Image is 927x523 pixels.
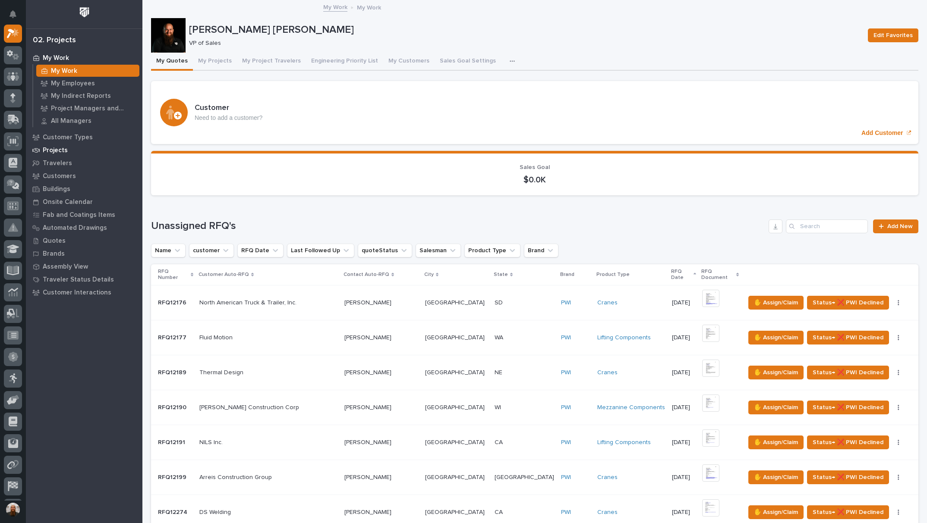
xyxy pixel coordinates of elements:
button: ✋ Assign/Claim [748,296,804,310]
p: WA [495,332,505,341]
button: Product Type [464,244,520,257]
p: Onsite Calendar [43,198,93,206]
p: [GEOGRAPHIC_DATA] [425,507,486,516]
span: Status→ ❌ PWI Declined [813,472,883,482]
a: Customer Types [26,131,142,144]
p: Fluid Motion [199,332,234,341]
h1: Unassigned RFQ's [151,220,765,232]
p: RFQ12199 [158,472,188,481]
a: Fab and Coatings Items [26,208,142,221]
button: ✋ Assign/Claim [748,366,804,379]
p: $0.0K [161,175,908,185]
a: Customers [26,169,142,182]
a: Travelers [26,157,142,169]
a: Cranes [597,369,618,376]
span: ✋ Assign/Claim [754,507,798,517]
p: [PERSON_NAME] [344,367,393,376]
tr: RFQ12191RFQ12191 NILS Inc.NILS Inc. [PERSON_NAME][PERSON_NAME] [GEOGRAPHIC_DATA][GEOGRAPHIC_DATA]... [151,425,918,460]
tr: RFQ12199RFQ12199 Arreis Construction GroupArreis Construction Group [PERSON_NAME][PERSON_NAME] [G... [151,460,918,495]
p: [DATE] [672,299,695,307]
button: My Projects [193,53,237,71]
a: PWI [561,439,571,446]
p: SD [495,298,504,307]
p: RFQ12189 [158,367,188,376]
p: My Work [51,67,77,75]
p: [DATE] [672,474,695,481]
img: Workspace Logo [76,4,92,20]
a: Customer Interactions [26,286,142,299]
input: Search [786,219,868,233]
a: Mezzanine Components [597,404,665,411]
a: All Managers [33,115,142,127]
p: CA [495,437,504,446]
span: Status→ ❌ PWI Declined [813,367,883,378]
p: RFQ12177 [158,332,188,341]
button: ✋ Assign/Claim [748,505,804,519]
p: [PERSON_NAME] [344,507,393,516]
p: City [424,270,434,279]
span: ✋ Assign/Claim [754,472,798,482]
p: My Indirect Reports [51,92,111,100]
a: My Work [26,51,142,64]
p: Add Customer [861,129,903,137]
p: Customers [43,172,76,180]
span: Add New [887,223,913,229]
a: Projects [26,144,142,157]
span: ✋ Assign/Claim [754,298,798,308]
span: ✋ Assign/Claim [754,402,798,413]
span: ✋ Assign/Claim [754,332,798,343]
tr: RFQ12189RFQ12189 Thermal DesignThermal Design [PERSON_NAME][PERSON_NAME] [GEOGRAPHIC_DATA][GEOGRA... [151,355,918,390]
p: NE [495,367,504,376]
a: My Work [33,65,142,77]
a: Add Customer [151,81,918,144]
a: PWI [561,509,571,516]
p: [GEOGRAPHIC_DATA] [425,472,486,481]
p: [GEOGRAPHIC_DATA] [495,472,556,481]
button: Status→ ❌ PWI Declined [807,470,889,484]
a: Cranes [597,474,618,481]
button: Engineering Priority List [306,53,383,71]
a: Assembly View [26,260,142,273]
span: Sales Goal [520,164,550,170]
a: My Employees [33,77,142,89]
p: [GEOGRAPHIC_DATA] [425,298,486,307]
button: ✋ Assign/Claim [748,470,804,484]
p: Brands [43,250,65,258]
p: Buildings [43,185,70,193]
span: ✋ Assign/Claim [754,437,798,448]
p: Customer Auto-RFQ [199,270,249,279]
a: Cranes [597,509,618,516]
p: Projects [43,147,68,154]
button: My Quotes [151,53,193,71]
p: Project Managers and Engineers [51,105,136,113]
a: Lifting Components [597,334,651,341]
button: My Project Travelers [237,53,306,71]
p: NILS Inc. [199,437,224,446]
button: Status→ ❌ PWI Declined [807,505,889,519]
p: Product Type [596,270,630,279]
p: [PERSON_NAME] [344,298,393,307]
a: PWI [561,474,571,481]
a: PWI [561,369,571,376]
p: Assembly View [43,263,88,271]
a: Cranes [597,299,618,307]
p: My Employees [51,80,95,88]
p: Arreis Construction Group [199,472,274,481]
h3: Customer [195,103,262,113]
button: ✋ Assign/Claim [748,331,804,344]
tr: RFQ12177RFQ12177 Fluid MotionFluid Motion [PERSON_NAME][PERSON_NAME] [GEOGRAPHIC_DATA][GEOGRAPHIC... [151,320,918,355]
p: [GEOGRAPHIC_DATA] [425,367,486,376]
a: PWI [561,334,571,341]
button: Notifications [4,5,22,23]
a: Buildings [26,182,142,195]
span: ✋ Assign/Claim [754,367,798,378]
button: quoteStatus [358,244,412,257]
div: 02. Projects [33,36,76,45]
tr: RFQ12190RFQ12190 [PERSON_NAME] Construction Corp[PERSON_NAME] Construction Corp [PERSON_NAME][PER... [151,390,918,425]
a: Add New [873,219,918,233]
a: Project Managers and Engineers [33,102,142,114]
tr: RFQ12176RFQ12176 North American Truck & Trailer, Inc.North American Truck & Trailer, Inc. [PERSON... [151,285,918,320]
button: Status→ ❌ PWI Declined [807,366,889,379]
button: Status→ ❌ PWI Declined [807,401,889,414]
p: Customer Interactions [43,289,111,297]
